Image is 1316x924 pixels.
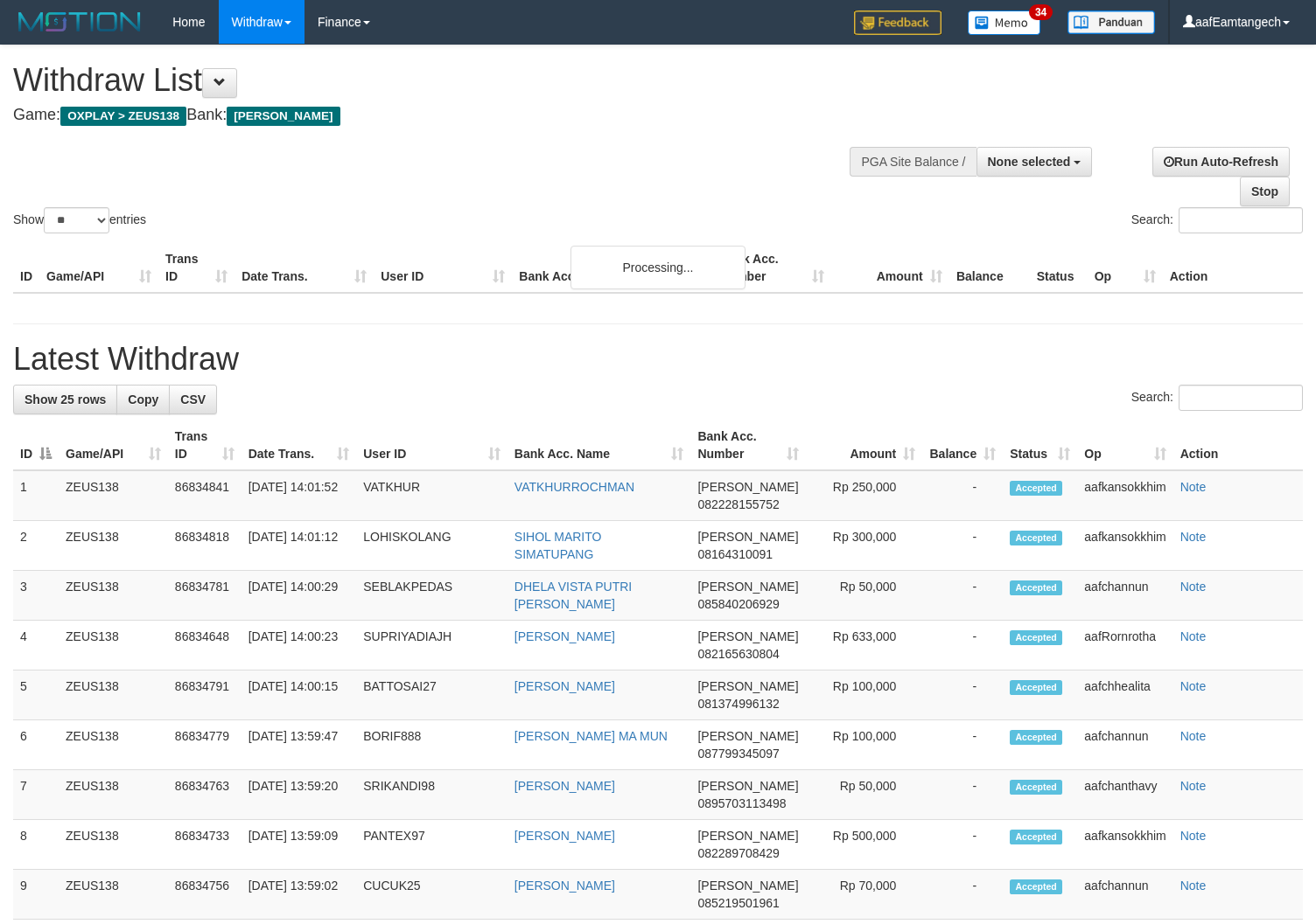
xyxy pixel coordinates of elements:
label: Search: [1131,385,1303,411]
td: SRIKANDI98 [356,770,507,820]
td: 86834791 [168,670,241,720]
a: [PERSON_NAME] [514,879,615,893]
td: Rp 70,000 [806,870,922,920]
td: VATKHUR [356,470,507,521]
td: - [922,521,1003,571]
span: [PERSON_NAME] [697,679,798,693]
th: Balance [949,243,1030,293]
span: Copy 087799345097 to clipboard [697,747,779,761]
td: Rp 633,000 [806,621,922,670]
td: - [922,670,1003,720]
span: [PERSON_NAME] [697,480,798,494]
td: - [922,720,1003,770]
span: Copy 0895703113498 to clipboard [697,796,786,810]
a: Note [1180,679,1207,693]
td: ZEUS138 [59,770,168,820]
th: Balance: activate to sort column ascending [922,420,1003,470]
td: Rp 250,000 [806,470,922,521]
a: [PERSON_NAME] MA MUN [514,729,668,743]
img: panduan.png [1067,10,1155,34]
th: Bank Acc. Number [712,243,830,293]
img: Feedback.jpg [854,10,941,35]
td: 86834648 [168,621,241,670]
span: Copy 081374996132 to clipboard [697,697,779,711]
th: Date Trans. [234,243,374,293]
td: BATTOSAI27 [356,670,507,720]
th: Trans ID: activate to sort column ascending [168,420,241,470]
td: SUPRIYADIAJH [356,621,507,670]
span: Copy 082165630804 to clipboard [697,647,779,661]
td: 4 [13,621,59,670]
div: PGA Site Balance / [850,147,976,177]
span: Accepted [1010,680,1062,695]
td: aafkansokkhim [1077,470,1172,521]
th: User ID: activate to sort column ascending [356,420,507,470]
div: Processing... [570,246,745,289]
span: None selected [988,155,1071,169]
td: 3 [13,571,59,621]
th: Op [1088,243,1163,293]
td: [DATE] 14:00:29 [241,571,357,621]
th: Op: activate to sort column ascending [1077,420,1172,470]
td: Rp 50,000 [806,571,922,621]
th: Bank Acc. Name: activate to sort column ascending [507,420,691,470]
td: 86834763 [168,770,241,820]
td: 9 [13,870,59,920]
th: Status: activate to sort column ascending [1003,420,1077,470]
td: aafchhealita [1077,670,1172,720]
a: Stop [1240,177,1290,206]
a: Note [1180,779,1207,793]
h1: Withdraw List [13,63,860,98]
td: Rp 300,000 [806,521,922,571]
span: Accepted [1010,730,1062,745]
th: Trans ID [158,243,234,293]
th: ID: activate to sort column descending [13,420,59,470]
th: User ID [374,243,512,293]
input: Search: [1179,385,1303,411]
td: 86834756 [168,870,241,920]
span: [PERSON_NAME] [697,829,798,843]
td: ZEUS138 [59,521,168,571]
span: Copy 085840206929 to clipboard [697,597,779,611]
span: Copy [128,393,158,406]
span: Accepted [1010,630,1062,645]
a: Note [1180,829,1207,843]
a: Note [1180,580,1207,594]
a: [PERSON_NAME] [514,779,615,793]
td: [DATE] 14:00:15 [241,670,357,720]
td: - [922,820,1003,870]
a: Note [1180,729,1207,743]
span: Accepted [1010,481,1062,496]
span: [PERSON_NAME] [697,879,798,893]
th: ID [13,243,39,293]
th: Amount: activate to sort column ascending [806,420,922,470]
span: [PERSON_NAME] [227,107,339,126]
td: Rp 500,000 [806,820,922,870]
td: aafRornrotha [1077,621,1172,670]
span: [PERSON_NAME] [697,629,798,643]
span: Copy 08164310091 to clipboard [697,547,773,561]
a: VATKHURROCHMAN [514,480,634,494]
span: Show 25 rows [24,393,106,406]
a: Note [1180,629,1207,643]
td: aafchanthavy [1077,770,1172,820]
td: [DATE] 13:59:20 [241,770,357,820]
th: Date Trans.: activate to sort column ascending [241,420,357,470]
td: SEBLAKPEDAS [356,571,507,621]
td: ZEUS138 [59,670,168,720]
a: Note [1180,879,1207,893]
td: [DATE] 14:00:23 [241,621,357,670]
td: 1 [13,470,59,521]
span: [PERSON_NAME] [697,530,798,544]
span: Copy 082228155752 to clipboard [697,497,779,511]
td: 86834818 [168,521,241,571]
label: Show entries [13,207,146,233]
h1: Latest Withdraw [13,342,1303,377]
td: PANTEX97 [356,820,507,870]
td: [DATE] 13:59:09 [241,820,357,870]
th: Bank Acc. Name [512,243,712,293]
span: 34 [1029,4,1053,20]
span: Accepted [1010,780,1062,795]
button: None selected [976,147,1093,177]
a: [PERSON_NAME] [514,679,615,693]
